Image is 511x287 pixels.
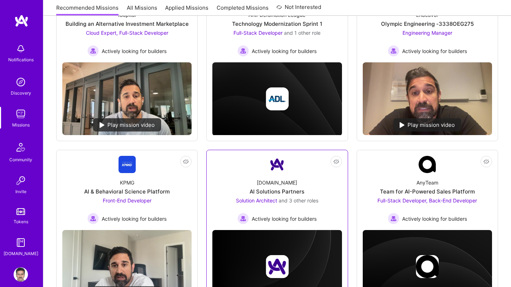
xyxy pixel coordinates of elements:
[416,179,438,186] div: AnyTeam
[86,30,168,36] span: Cloud Expert, Full-Stack Developer
[402,30,452,36] span: Engineering Manager
[252,215,317,223] span: Actively looking for builders
[100,122,105,128] img: play
[276,3,321,16] a: Not Interested
[15,188,26,195] div: Invite
[9,156,32,163] div: Community
[14,75,28,89] img: discovery
[12,121,30,129] div: Missions
[14,218,28,225] div: Tokens
[12,139,29,156] img: Community
[483,159,489,164] i: icon EyeClosed
[56,4,119,16] a: Recommended Missions
[103,197,151,204] span: Front-End Developer
[252,47,317,55] span: Actively looking for builders
[11,89,31,97] div: Discovery
[14,107,28,121] img: teamwork
[119,156,136,173] img: Company Logo
[212,156,342,224] a: Company Logo[DOMAIN_NAME]AI Solutions PartnersSolution Architect and 3 other rolesActively lookin...
[183,159,189,164] i: icon EyeClosed
[416,255,439,278] img: Company logo
[102,47,167,55] span: Actively looking for builders
[62,156,192,224] a: Company LogoKPMGAI & Behavioral Science PlatformFront-End Developer Actively looking for builders...
[233,30,283,36] span: Full-Stack Developer
[388,213,399,224] img: Actively looking for builders
[217,4,269,16] a: Completed Missions
[87,45,99,57] img: Actively looking for builders
[236,197,277,204] span: Solution Architect
[250,188,304,195] div: AI Solutions Partners
[8,56,34,63] div: Notifications
[127,4,157,16] a: All Missions
[232,20,322,28] div: Technology Modernization Sprint 1
[377,197,477,204] span: Full-Stack Developer, Back-End Developer
[14,42,28,56] img: bell
[400,122,405,128] img: play
[16,208,25,215] img: tokens
[257,179,297,186] div: [DOMAIN_NAME]
[381,20,474,28] div: Olympic Engineering -3338OEG275
[84,188,170,195] div: AI & Behavioral Science Platform
[402,215,467,223] span: Actively looking for builders
[237,213,249,224] img: Actively looking for builders
[284,30,320,36] span: and 1 other role
[165,4,208,16] a: Applied Missions
[266,87,289,110] img: Company logo
[212,62,342,135] img: cover
[14,235,28,250] img: guide book
[66,20,189,28] div: Building an Alternative Investment Marketplace
[14,173,28,188] img: Invite
[333,159,339,164] i: icon EyeClosed
[12,267,30,282] a: User Avatar
[279,197,318,204] span: and 3 other roles
[402,47,467,55] span: Actively looking for builders
[363,156,492,224] a: Company LogoAnyTeamTeam for AI-Powered Sales PlatformFull-Stack Developer, Back-End Developer Act...
[393,118,461,131] div: Play mission video
[380,188,475,195] div: Team for AI-Powered Sales Platform
[120,179,134,186] div: KPMG
[93,118,161,131] div: Play mission video
[269,156,286,173] img: Company Logo
[363,62,492,135] img: No Mission
[4,250,38,257] div: [DOMAIN_NAME]
[62,62,192,135] img: No Mission
[237,45,249,57] img: Actively looking for builders
[266,255,289,278] img: Company logo
[419,156,436,173] img: Company Logo
[14,14,29,27] img: logo
[388,45,399,57] img: Actively looking for builders
[87,213,99,224] img: Actively looking for builders
[14,267,28,282] img: User Avatar
[102,215,167,223] span: Actively looking for builders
